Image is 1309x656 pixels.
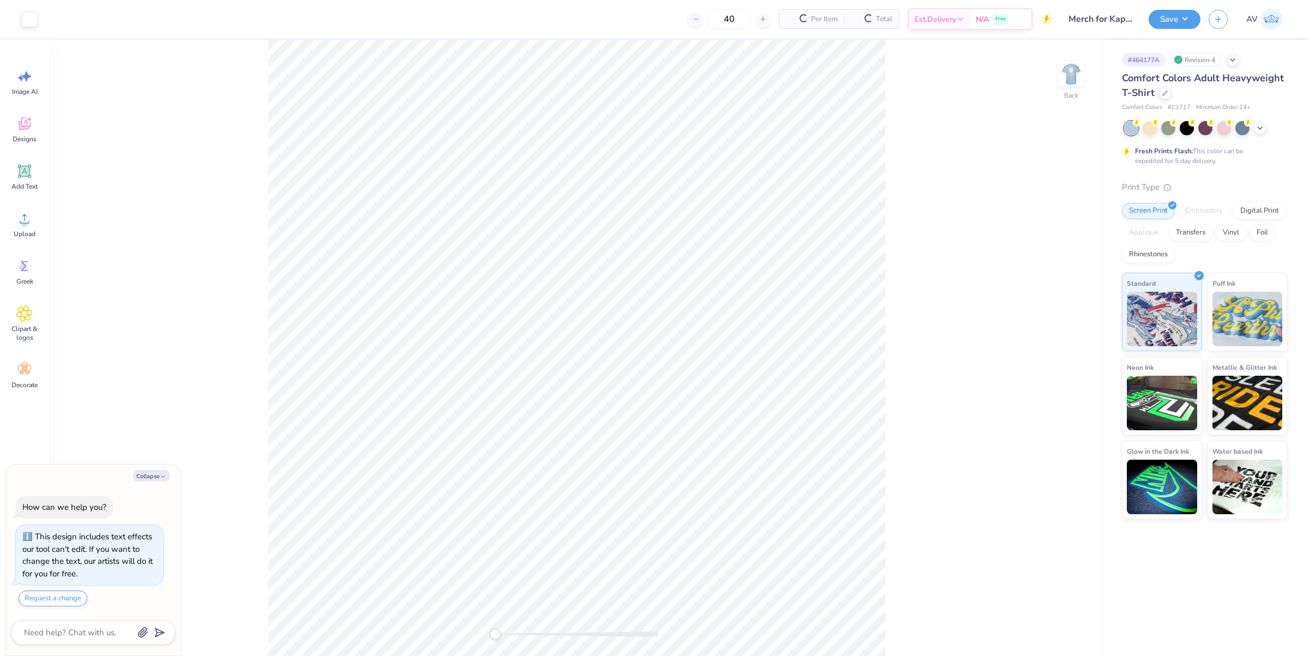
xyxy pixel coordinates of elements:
div: Embroidery [1178,203,1230,219]
span: # C1717 [1168,103,1191,112]
span: Water based Ink [1212,446,1263,457]
img: Metallic & Glitter Ink [1212,376,1283,430]
a: AV [1241,8,1287,30]
div: Revision 4 [1171,53,1221,67]
img: Aargy Velasco [1260,8,1282,30]
span: Decorate [11,381,38,389]
input: – – [708,9,750,29]
span: Total [876,14,892,25]
div: Accessibility label [490,629,501,640]
div: Screen Print [1122,203,1175,219]
div: How can we help you? [22,502,106,513]
span: Clipart & logos [7,324,43,342]
span: Designs [13,135,37,143]
span: Puff Ink [1212,278,1235,289]
input: Untitled Design [1060,8,1140,30]
span: Glow in the Dark Ink [1127,446,1189,457]
div: This design includes text effects our tool can't edit. If you want to change the text, our artist... [22,531,153,579]
span: Comfort Colors [1122,103,1162,112]
div: Digital Print [1233,203,1286,219]
span: Standard [1127,278,1156,289]
button: Save [1149,10,1200,29]
div: Transfers [1169,225,1212,241]
span: Neon Ink [1127,362,1154,373]
div: Vinyl [1216,225,1246,241]
div: Foil [1250,225,1275,241]
span: Free [995,15,1006,23]
span: Metallic & Glitter Ink [1212,362,1277,373]
span: Minimum Order: 24 + [1196,103,1251,112]
img: Back [1060,63,1082,85]
button: Collapse [133,470,170,482]
span: AV [1246,13,1258,26]
strong: Fresh Prints Flash: [1135,147,1193,155]
span: Greek [16,277,33,286]
div: Print Type [1122,181,1287,194]
button: Request a change [19,591,87,606]
span: Per Item [811,14,838,25]
span: N/A [976,14,989,25]
img: Standard [1127,292,1197,346]
span: Add Text [11,182,38,191]
img: Glow in the Dark Ink [1127,460,1197,514]
span: Image AI [12,87,38,96]
span: Est. Delivery [915,14,956,25]
div: Back [1064,91,1078,100]
div: This color can be expedited for 5 day delivery. [1135,146,1269,166]
span: Upload [14,230,35,238]
div: # 464177A [1122,53,1166,67]
span: Comfort Colors Adult Heavyweight T-Shirt [1122,71,1284,99]
img: Neon Ink [1127,376,1197,430]
img: Water based Ink [1212,460,1283,514]
div: Applique [1122,225,1166,241]
img: Puff Ink [1212,292,1283,346]
div: Rhinestones [1122,246,1175,263]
